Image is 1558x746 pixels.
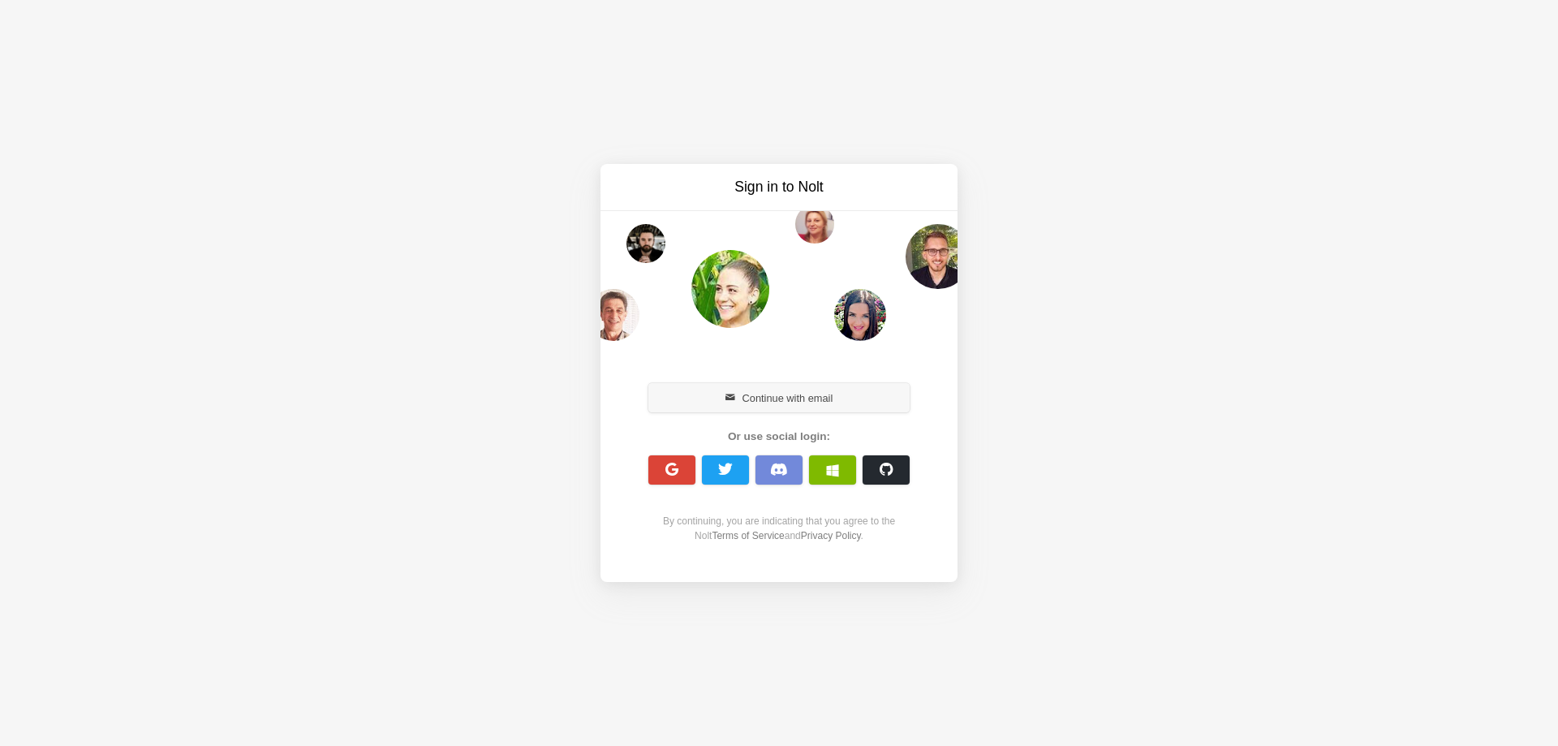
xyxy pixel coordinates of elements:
[639,514,919,543] div: By continuing, you are indicating that you agree to the Nolt and .
[712,530,784,541] a: Terms of Service
[648,383,910,412] button: Continue with email
[643,177,915,197] h3: Sign in to Nolt
[801,530,861,541] a: Privacy Policy
[639,429,919,445] div: Or use social login:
